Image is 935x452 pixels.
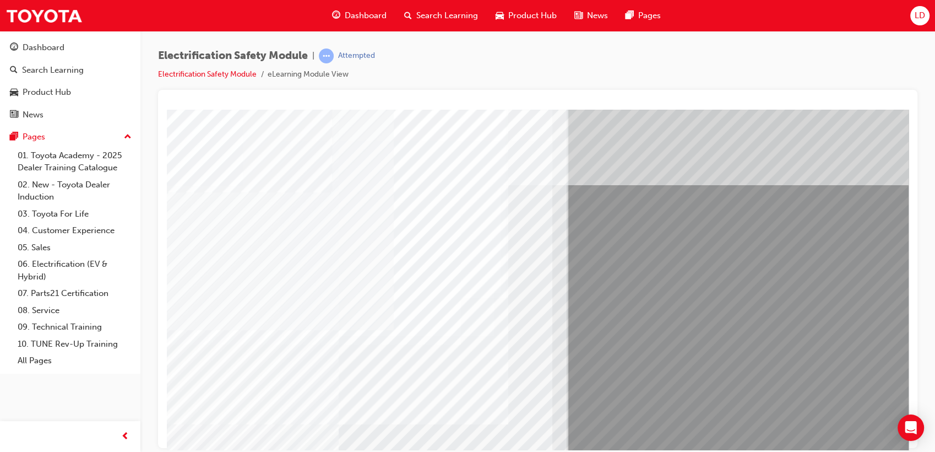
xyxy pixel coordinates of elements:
[915,9,925,22] span: LD
[13,319,136,336] a: 09. Technical Training
[10,66,18,76] span: search-icon
[4,127,136,147] button: Pages
[332,9,340,23] span: guage-icon
[158,69,257,79] a: Electrification Safety Module
[13,336,136,353] a: 10. TUNE Rev-Up Training
[23,131,45,143] div: Pages
[10,43,18,53] span: guage-icon
[10,88,18,98] span: car-icon
[124,130,132,144] span: up-icon
[617,4,670,27] a: pages-iconPages
[587,9,608,22] span: News
[121,430,129,444] span: prev-icon
[566,4,617,27] a: news-iconNews
[395,4,487,27] a: search-iconSearch Learning
[10,132,18,142] span: pages-icon
[416,9,478,22] span: Search Learning
[23,109,44,121] div: News
[22,64,84,77] div: Search Learning
[13,176,136,206] a: 02. New - Toyota Dealer Induction
[496,9,504,23] span: car-icon
[13,302,136,319] a: 08. Service
[13,256,136,285] a: 06. Electrification (EV & Hybrid)
[13,352,136,369] a: All Pages
[4,82,136,103] a: Product Hub
[312,50,314,62] span: |
[574,9,583,23] span: news-icon
[4,60,136,80] a: Search Learning
[345,9,387,22] span: Dashboard
[4,105,136,125] a: News
[4,37,136,58] a: Dashboard
[13,222,136,239] a: 04. Customer Experience
[319,49,334,63] span: learningRecordVerb_ATTEMPT-icon
[898,415,924,441] div: Open Intercom Messenger
[404,9,412,23] span: search-icon
[487,4,566,27] a: car-iconProduct Hub
[338,51,375,61] div: Attempted
[638,9,661,22] span: Pages
[23,41,64,54] div: Dashboard
[23,86,71,99] div: Product Hub
[13,206,136,223] a: 03. Toyota For Life
[6,3,83,28] img: Trak
[13,239,136,256] a: 05. Sales
[158,50,308,62] span: Electrification Safety Module
[508,9,557,22] span: Product Hub
[626,9,634,23] span: pages-icon
[910,6,929,25] button: LD
[268,68,349,81] li: eLearning Module View
[13,285,136,302] a: 07. Parts21 Certification
[13,147,136,176] a: 01. Toyota Academy - 2025 Dealer Training Catalogue
[4,35,136,127] button: DashboardSearch LearningProduct HubNews
[323,4,395,27] a: guage-iconDashboard
[10,110,18,120] span: news-icon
